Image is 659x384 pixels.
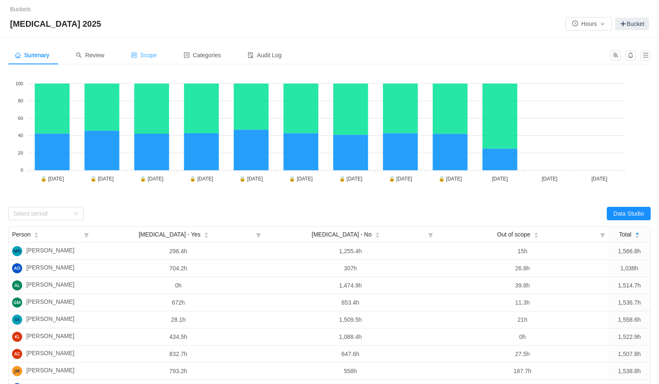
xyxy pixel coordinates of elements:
i: icon: down [74,211,79,217]
span: [PERSON_NAME] [26,298,74,308]
div: Sort [204,231,209,237]
tspan: 40 [18,133,23,138]
td: 0h [92,277,264,294]
i: icon: filter [425,227,436,242]
div: Sort [34,231,39,237]
td: 15h [436,243,608,260]
span: [PERSON_NAME] [26,366,74,376]
i: icon: caret-up [375,231,380,234]
span: [MEDICAL_DATA] - No [312,230,371,239]
a: Buckets [10,6,31,13]
span: Summary [15,52,49,58]
td: 1,522.9h [608,328,650,346]
tspan: 🔒 [DATE] [289,175,312,182]
i: icon: filter [253,227,264,242]
tspan: 60 [18,116,23,121]
i: icon: audit [248,52,253,58]
i: icon: caret-up [204,231,209,234]
tspan: 🔒 [DATE] [438,175,462,182]
td: 434.5h [92,328,264,346]
i: icon: profile [184,52,190,58]
img: AL [12,280,22,290]
td: 28.1h [92,311,264,328]
i: icon: filter [597,227,608,242]
tspan: 20 [18,150,23,155]
td: 1,538.8h [608,363,650,380]
span: [PERSON_NAME] [26,315,74,325]
button: icon: team [611,51,621,61]
td: 187.7h [436,363,608,380]
td: 1,514.7h [608,277,650,294]
img: SS [12,315,22,325]
td: 558h [264,363,436,380]
td: 832.7h [92,346,264,363]
div: Sort [635,231,640,237]
tspan: 🔒 [DATE] [90,175,114,182]
tspan: [DATE] [542,176,558,182]
td: 1,255.4h [264,243,436,260]
span: [PERSON_NAME] [26,332,74,342]
td: 1,038h [608,260,650,277]
img: AC [12,349,22,359]
tspan: 🔒 [DATE] [41,175,64,182]
td: 26.8h [436,260,608,277]
img: JM [12,366,22,376]
div: Select period [13,209,69,218]
span: [PERSON_NAME] [26,263,74,273]
img: MN [12,246,22,256]
span: Review [76,52,104,58]
button: Data Studio [607,207,651,220]
td: 1,088.4h [264,328,436,346]
tspan: 🔒 [DATE] [339,175,362,182]
tspan: [DATE] [591,176,607,182]
td: 39.8h [436,277,608,294]
td: 1,558.6h [608,311,650,328]
i: icon: caret-down [635,234,639,237]
button: icon: bell [626,51,636,61]
i: icon: caret-up [34,231,39,234]
img: KL [12,332,22,342]
i: icon: home [15,52,21,58]
td: 1,566.8h [608,243,650,260]
img: AO [12,263,22,273]
a: Bucket [615,18,649,30]
span: Categories [184,52,221,58]
td: 1,509.5h [264,311,436,328]
span: [PERSON_NAME] [26,280,74,290]
i: icon: filter [81,227,92,242]
span: [MEDICAL_DATA] 2025 [10,17,106,31]
tspan: [DATE] [492,176,508,182]
td: 704.2h [92,260,264,277]
img: GM [12,298,22,308]
td: 296.4h [92,243,264,260]
button: icon: clock-circleHoursicon: down [565,17,612,31]
i: icon: caret-down [375,234,380,237]
tspan: 🔒 [DATE] [140,175,163,182]
i: icon: caret-down [34,234,39,237]
td: 27.5h [436,346,608,363]
tspan: 100 [15,81,23,86]
td: 793.2h [92,363,264,380]
i: icon: caret-down [534,234,538,237]
span: Person [12,230,30,239]
tspan: 🔒 [DATE] [389,175,412,182]
div: Sort [375,231,380,237]
tspan: 🔒 [DATE] [190,175,213,182]
span: [MEDICAL_DATA] - Yes [139,230,200,239]
span: Scope [131,52,157,58]
td: 1,507.8h [608,346,650,363]
td: 1,536.7h [608,294,650,311]
td: 672h [92,294,264,311]
td: 0h [436,328,608,346]
i: icon: control [131,52,137,58]
span: Total [619,230,631,239]
tspan: 0 [20,168,23,173]
td: 307h [264,260,436,277]
span: Audit Log [248,52,281,58]
div: Sort [534,231,539,237]
td: 1,474.9h [264,277,436,294]
button: icon: menu [641,51,651,61]
i: icon: caret-up [534,231,538,234]
td: 11.3h [436,294,608,311]
i: icon: search [76,52,82,58]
